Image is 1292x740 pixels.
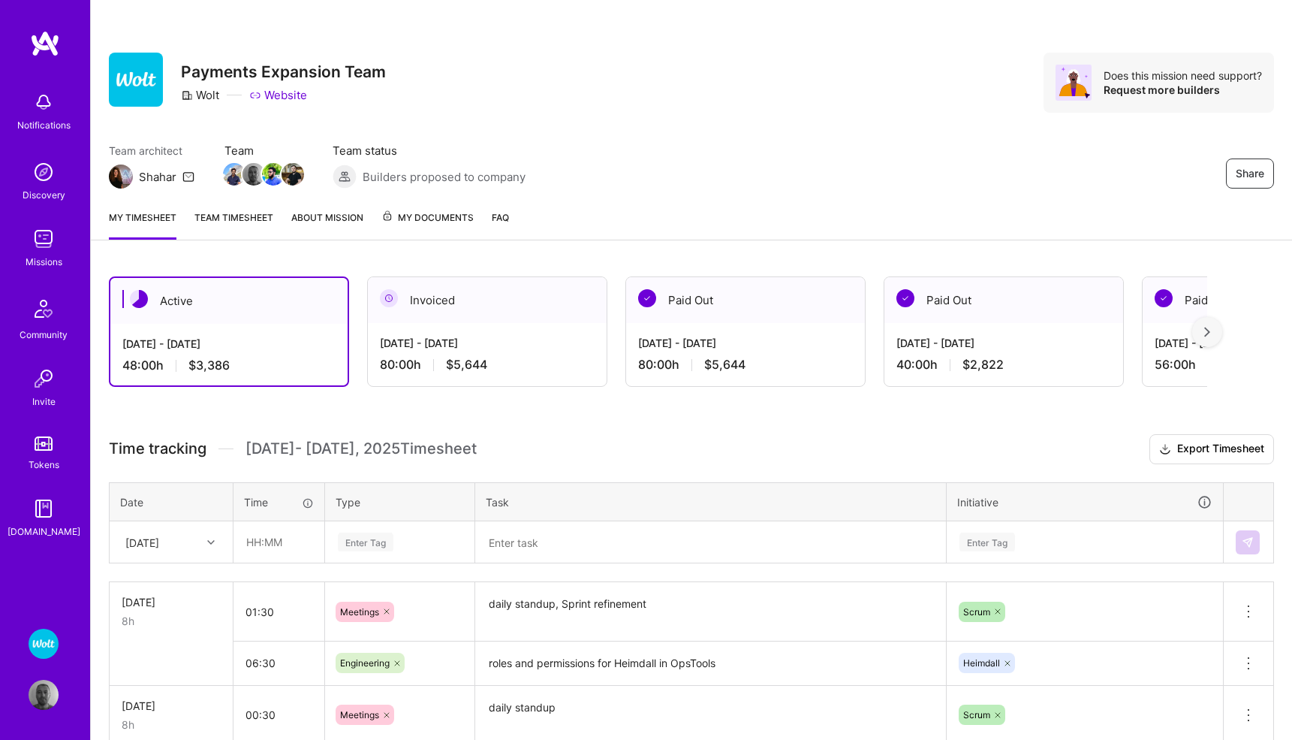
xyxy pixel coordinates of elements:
[109,439,206,458] span: Time tracking
[477,584,944,640] textarea: daily standup, Sprint refinement
[896,289,914,307] img: Paid Out
[29,457,59,473] div: Tokens
[338,530,393,554] div: Enter Tag
[477,643,944,684] textarea: roles and permissions for Heimdall in OpsTools
[25,629,62,659] a: Wolt - Fintech: Payments Expansion Team
[29,87,59,117] img: bell
[224,143,303,159] span: Team
[380,335,595,351] div: [DATE] - [DATE]
[264,162,283,187] a: Team Member Avatar
[29,680,59,710] img: User Avatar
[8,524,80,539] div: [DOMAIN_NAME]
[182,171,194,183] i: icon Mail
[340,606,379,618] span: Meetings
[35,436,53,451] img: tokens
[492,210,509,240] a: FAQ
[109,165,133,189] img: Team Architect
[181,62,386,81] h3: Payments Expansion Team
[638,289,656,307] img: Paid Out
[181,87,219,103] div: Wolt
[963,657,1000,669] span: Heimdall
[233,695,324,735] input: HH:MM
[959,530,1015,554] div: Enter Tag
[340,657,390,669] span: Engineering
[245,439,477,458] span: [DATE] - [DATE] , 2025 Timesheet
[896,357,1111,373] div: 40:00 h
[1149,434,1274,464] button: Export Timesheet
[638,335,853,351] div: [DATE] - [DATE]
[1056,65,1092,101] img: Avatar
[704,357,745,373] span: $5,644
[963,709,990,720] span: Scrum
[446,357,487,373] span: $5,644
[381,210,474,240] a: My Documents
[242,163,265,186] img: Team Member Avatar
[122,358,336,373] div: 48:00 h
[381,210,474,226] span: My Documents
[110,482,233,521] th: Date
[1236,166,1264,181] span: Share
[20,327,68,343] div: Community
[380,289,398,307] img: Invoiced
[1104,83,1262,97] div: Request more builders
[122,698,221,714] div: [DATE]
[1104,68,1262,83] div: Does this mission need support?
[638,357,853,373] div: 80:00 h
[962,357,1004,373] span: $2,822
[29,224,59,254] img: teamwork
[244,494,314,510] div: Time
[26,254,62,270] div: Missions
[1242,536,1254,548] img: Submit
[963,606,990,618] span: Scrum
[26,291,62,327] img: Community
[475,482,947,521] th: Task
[25,680,62,710] a: User Avatar
[233,592,324,632] input: HH:MM
[125,534,159,550] div: [DATE]
[29,629,59,659] img: Wolt - Fintech: Payments Expansion Team
[249,87,307,103] a: Website
[181,89,193,101] i: icon CompanyGray
[262,163,285,186] img: Team Member Avatar
[368,277,607,323] div: Invoiced
[188,358,230,373] span: $3,386
[1159,442,1171,458] i: icon Download
[244,162,264,187] a: Team Member Avatar
[896,335,1111,351] div: [DATE] - [DATE]
[363,169,526,185] span: Builders proposed to company
[29,494,59,524] img: guide book
[17,117,71,133] div: Notifications
[122,613,221,629] div: 8h
[29,157,59,187] img: discovery
[32,394,56,409] div: Invite
[23,187,65,203] div: Discovery
[122,336,336,352] div: [DATE] - [DATE]
[122,717,221,732] div: 8h
[1204,327,1210,337] img: right
[233,643,324,683] input: HH:MM
[130,290,148,308] img: Active
[234,522,324,562] input: HH:MM
[333,165,357,189] img: Builders proposed to company
[340,709,379,720] span: Meetings
[223,163,245,186] img: Team Member Avatar
[110,278,348,324] div: Active
[626,277,865,323] div: Paid Out
[325,482,475,521] th: Type
[282,163,304,186] img: Team Member Avatar
[30,30,60,57] img: logo
[283,162,303,187] a: Team Member Avatar
[109,210,176,240] a: My timesheet
[139,169,176,185] div: Shahar
[1155,289,1173,307] img: Paid Out
[122,594,221,610] div: [DATE]
[29,364,59,394] img: Invite
[109,53,163,107] img: Company Logo
[194,210,273,240] a: Team timesheet
[291,210,363,240] a: About Mission
[957,494,1212,511] div: Initiative
[1226,159,1274,189] button: Share
[380,357,595,373] div: 80:00 h
[333,143,526,159] span: Team status
[224,162,244,187] a: Team Member Avatar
